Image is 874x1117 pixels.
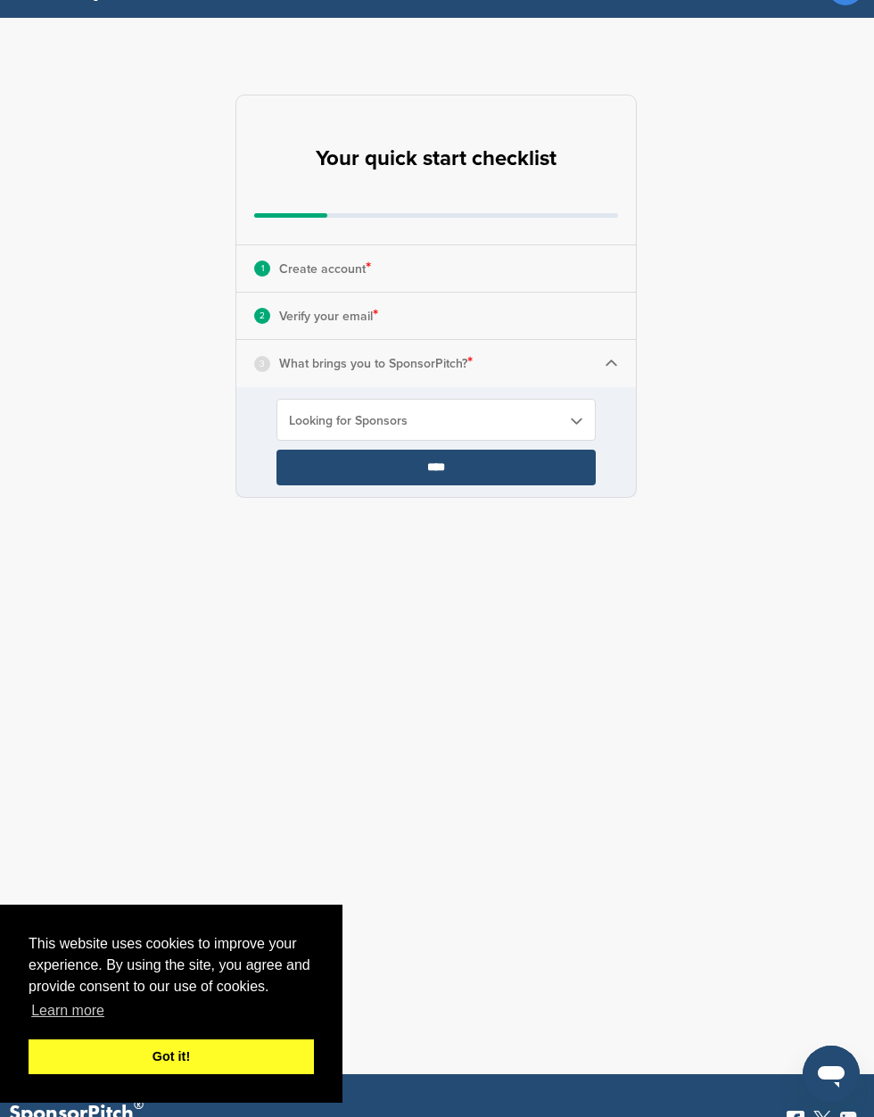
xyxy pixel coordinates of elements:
[254,308,270,324] div: 2
[254,356,270,372] div: 3
[289,413,560,428] span: Looking for Sponsors
[605,357,618,370] img: Checklist arrow 1
[279,352,473,375] p: What brings you to SponsorPitch?
[316,139,557,178] h2: Your quick start checklist
[29,997,107,1024] a: learn more about cookies
[254,261,270,277] div: 1
[279,257,371,280] p: Create account
[134,1094,144,1116] span: ®
[29,1039,314,1075] a: dismiss cookie message
[803,1046,860,1103] iframe: Button to launch messaging window
[29,933,314,1024] span: This website uses cookies to improve your experience. By using the site, you agree and provide co...
[279,304,378,327] p: Verify your email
